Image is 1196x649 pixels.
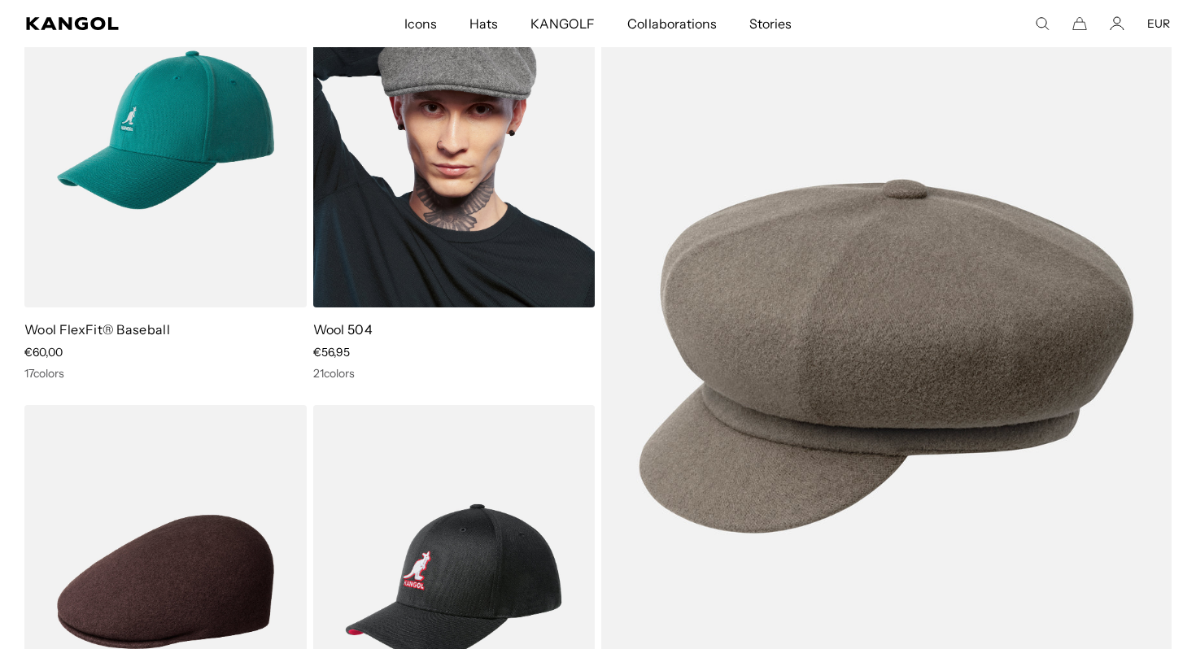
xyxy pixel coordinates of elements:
[24,321,170,338] a: Wool FlexFit® Baseball
[1147,16,1170,31] button: EUR
[313,321,373,338] a: Wool 504
[1072,16,1087,31] button: Cart
[313,366,596,381] div: 21 colors
[1035,16,1050,31] summary: Search here
[24,366,307,381] div: 17 colors
[26,17,268,30] a: Kangol
[313,345,350,359] span: €56,95
[24,345,63,359] span: €60,00
[1110,16,1124,31] a: Account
